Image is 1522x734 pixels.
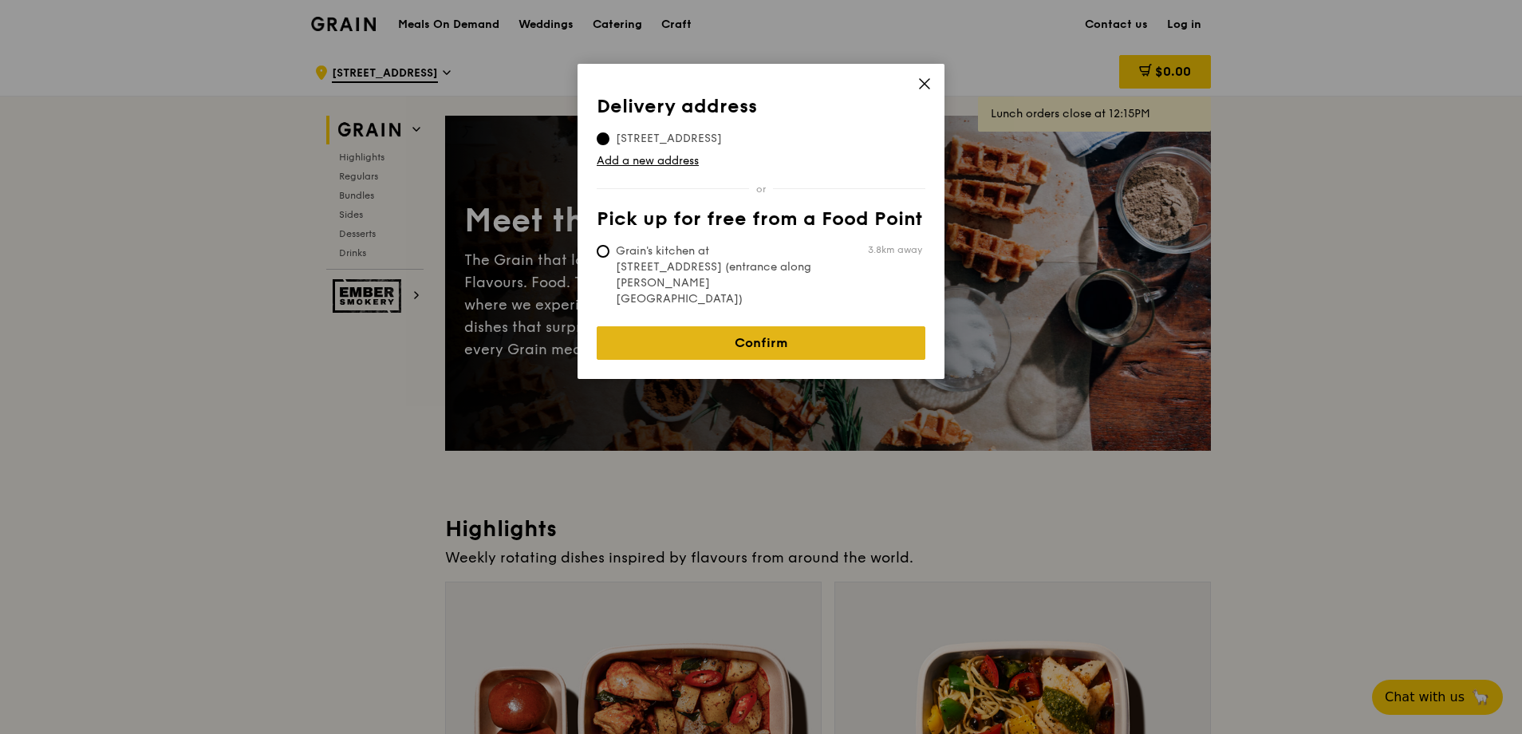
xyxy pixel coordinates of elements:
th: Pick up for free from a Food Point [597,208,925,237]
span: [STREET_ADDRESS] [597,131,741,147]
a: Confirm [597,326,925,360]
th: Delivery address [597,96,925,124]
span: Grain's kitchen at [STREET_ADDRESS] (entrance along [PERSON_NAME][GEOGRAPHIC_DATA]) [597,243,834,307]
span: 3.8km away [868,243,922,256]
a: Add a new address [597,153,925,169]
input: [STREET_ADDRESS] [597,132,609,145]
input: Grain's kitchen at [STREET_ADDRESS] (entrance along [PERSON_NAME][GEOGRAPHIC_DATA])3.8km away [597,245,609,258]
